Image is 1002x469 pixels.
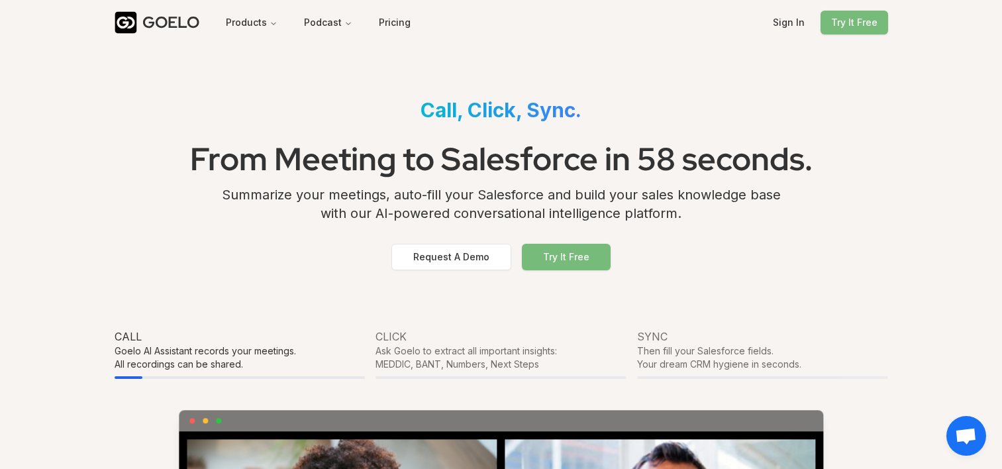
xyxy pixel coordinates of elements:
button: Request A Demo [391,244,511,270]
button: Try It Free [522,244,611,270]
div: GOELO [142,12,199,33]
div: Goelo AI Assistant records your meetings. [115,344,366,358]
button: Podcast [293,11,363,34]
a: GOELO [115,11,210,34]
div: Summarize your meetings, auto-fill your Salesforce and build your sales knowledge base with our A... [115,185,888,233]
div: MEDDIC, BANT, Numbers, Next Steps [376,358,626,371]
div: Click [376,329,626,344]
img: Goelo Logo [115,11,137,34]
div: Call [115,329,366,344]
h1: From Meeting to Salesforce in 58 seconds. [115,132,888,185]
div: Ouvrir le chat [946,416,986,456]
span: Call, Click, Sync. [421,98,581,122]
div: Ask Goelo to extract all important insights: [376,344,626,358]
div: Sync [637,329,888,344]
button: Products [215,11,288,34]
div: All recordings can be shared. [115,358,366,371]
button: Try It Free [821,11,888,34]
button: Pricing [368,11,421,34]
button: Sign In [762,11,815,34]
div: Then fill your Salesforce fields. [637,344,888,358]
nav: Main [215,11,363,34]
div: Your dream CRM hygiene in seconds. [637,358,888,371]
